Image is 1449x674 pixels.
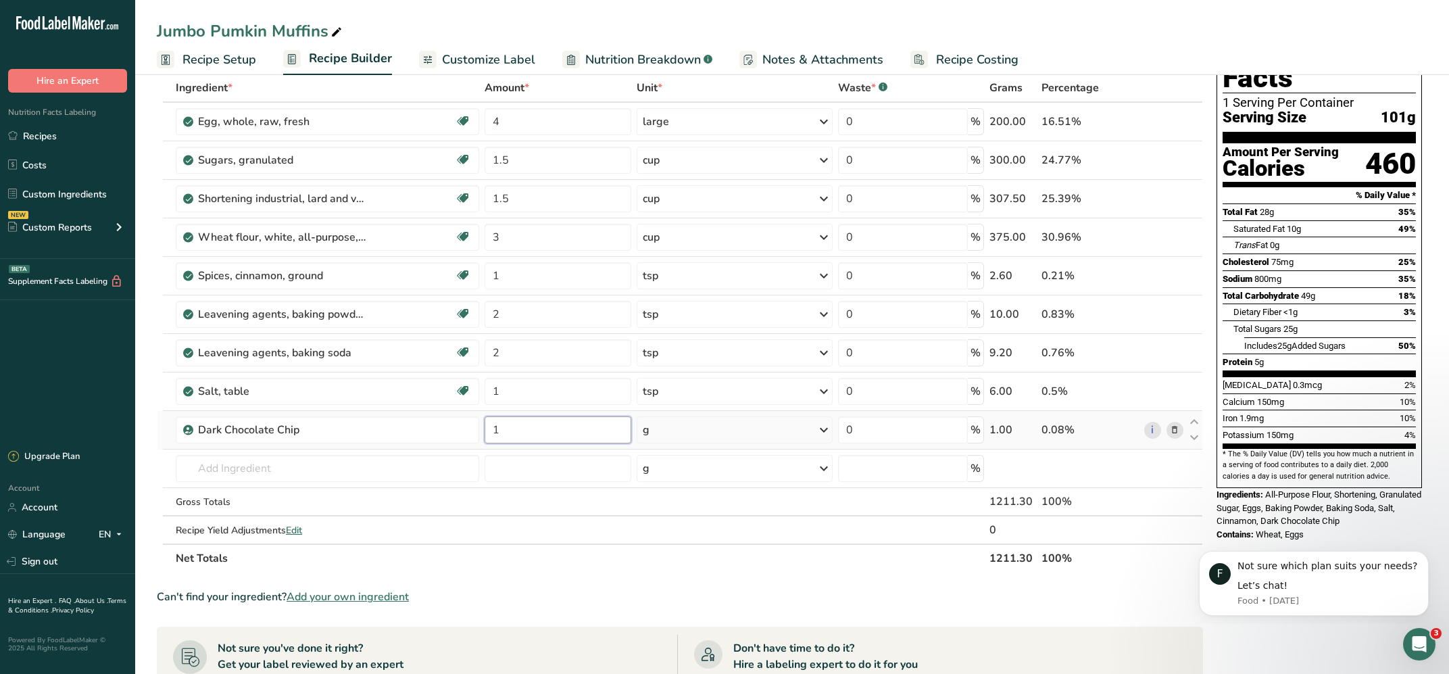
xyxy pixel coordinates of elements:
[176,80,232,96] span: Ingredient
[176,495,479,509] div: Gross Totals
[8,211,28,219] div: NEW
[1260,207,1274,217] span: 28g
[585,51,701,69] span: Nutrition Breakdown
[176,523,479,537] div: Recipe Yield Adjustments
[1239,413,1264,423] span: 1.9mg
[1041,152,1139,168] div: 24.77%
[1398,224,1416,234] span: 49%
[1223,380,1291,390] span: [MEDICAL_DATA]
[1233,240,1268,250] span: Fat
[1223,146,1339,159] div: Amount Per Serving
[838,80,887,96] div: Waste
[1277,341,1292,351] span: 25g
[218,640,403,673] div: Not sure you've done it right? Get your label reviewed by an expert
[1223,357,1252,367] span: Protein
[1223,291,1299,301] span: Total Carbohydrate
[989,268,1036,284] div: 2.60
[1041,306,1139,322] div: 0.83%
[157,45,256,75] a: Recipe Setup
[287,589,409,605] span: Add your own ingredient
[485,80,529,96] span: Amount
[1223,257,1269,267] span: Cholesterol
[1223,413,1237,423] span: Iron
[643,422,649,438] div: g
[52,606,94,615] a: Privacy Policy
[1381,110,1416,126] span: 101g
[1217,489,1263,500] span: Ingredients:
[59,596,75,606] a: FAQ .
[198,306,367,322] div: Leavening agents, baking powder, low-sodium
[643,345,658,361] div: tsp
[1223,207,1258,217] span: Total Fat
[1223,430,1264,440] span: Potassium
[1398,274,1416,284] span: 35%
[1223,187,1416,203] section: % Daily Value *
[99,527,127,543] div: EN
[1041,422,1139,438] div: 0.08%
[1039,544,1141,572] th: 100%
[9,265,30,273] div: BETA
[1404,430,1416,440] span: 4%
[1271,257,1294,267] span: 75mg
[1398,341,1416,351] span: 50%
[8,69,127,93] button: Hire an Expert
[643,306,658,322] div: tsp
[1301,291,1315,301] span: 49g
[989,383,1036,400] div: 6.00
[198,114,367,130] div: Egg, whole, raw, fresh
[1398,207,1416,217] span: 35%
[643,383,658,400] div: tsp
[1223,274,1252,284] span: Sodium
[157,589,1203,605] div: Can't find your ingredient?
[1041,268,1139,284] div: 0.21%
[637,80,662,96] span: Unit
[989,522,1036,538] div: 0
[1233,307,1281,317] span: Dietary Fiber
[1144,422,1161,439] a: i
[989,191,1036,207] div: 307.50
[8,523,66,546] a: Language
[198,152,367,168] div: Sugars, granulated
[643,152,660,168] div: cup
[198,383,367,400] div: Salt, table
[419,45,535,75] a: Customize Label
[75,596,107,606] a: About Us .
[157,19,345,43] div: Jumbo Pumkin Muffins
[1267,430,1294,440] span: 150mg
[198,229,367,245] div: Wheat flour, white, all-purpose, self-rising, enriched
[1400,397,1416,407] span: 10%
[989,80,1023,96] span: Grams
[1293,380,1322,390] span: 0.3mcg
[8,596,126,615] a: Terms & Conditions .
[733,640,918,673] div: Don't have time to do it? Hire a labeling expert to do it for you
[1217,529,1254,539] span: Contains:
[643,229,660,245] div: cup
[987,544,1039,572] th: 1211.30
[1256,529,1304,539] span: Wheat, Eggs
[198,345,367,361] div: Leavening agents, baking soda
[198,191,367,207] div: Shortening industrial, lard and vegetable oil
[643,191,660,207] div: cup
[1041,383,1139,400] div: 0.5%
[1217,489,1421,526] span: All-Purpose Flour, Shortening, Granulated Sugar, Eggs, Baking Powder, Baking Soda, Salt, Cinnamon...
[173,544,987,572] th: Net Totals
[989,306,1036,322] div: 10.00
[739,45,883,75] a: Notes & Attachments
[198,268,367,284] div: Spices, cinnamon, ground
[1287,224,1301,234] span: 10g
[1398,257,1416,267] span: 25%
[8,220,92,235] div: Custom Reports
[309,49,392,68] span: Recipe Builder
[1403,628,1435,660] iframe: Intercom live chat
[1431,628,1442,639] span: 3
[1179,538,1449,624] iframe: Intercom notifications message
[1233,224,1285,234] span: Saturated Fat
[1041,345,1139,361] div: 0.76%
[176,455,479,482] input: Add Ingredient
[989,494,1036,510] div: 1211.30
[1283,324,1298,334] span: 25g
[643,114,669,130] div: large
[1223,31,1416,93] h1: Nutrition Facts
